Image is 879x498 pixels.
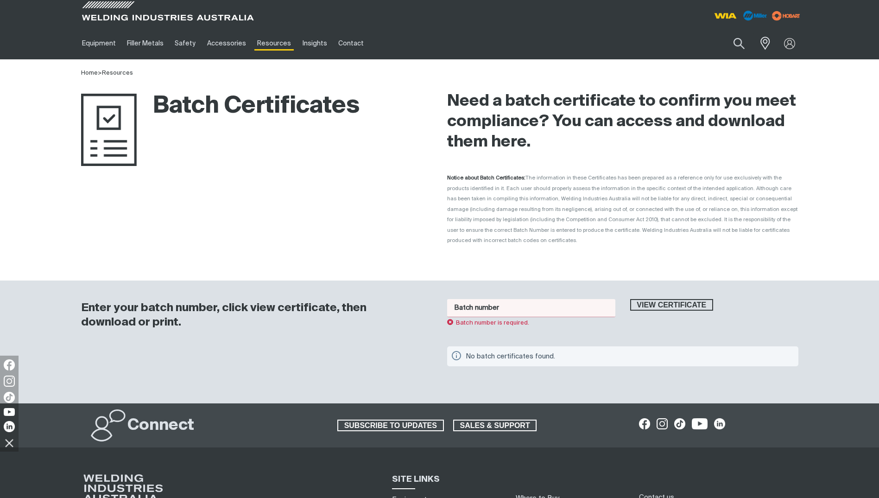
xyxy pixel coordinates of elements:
h3: Enter your batch number, click view certificate, then download or print. [81,301,423,330]
h2: Connect [127,415,194,436]
nav: Main [76,27,621,59]
span: > [98,70,102,76]
a: SUBSCRIBE TO UPDATES [337,420,444,432]
a: Insights [297,27,332,59]
span: SITE LINKS [392,475,440,484]
img: TikTok [4,392,15,403]
img: hide socials [1,435,17,451]
span: View certificate [631,299,713,311]
span: Batch number is required. [447,320,530,326]
a: Resources [252,27,297,59]
a: Equipment [76,27,121,59]
a: Home [81,70,98,76]
a: Safety [169,27,201,59]
a: Accessories [202,27,252,59]
span: The information in these Certificates has been prepared as a reference only for use exclusively w... [447,175,797,243]
span: SUBSCRIBE TO UPDATES [338,420,443,432]
button: Search products [723,32,755,54]
div: No batch certificates found. [466,350,787,363]
img: YouTube [4,408,15,416]
img: Facebook [4,359,15,370]
img: LinkedIn [4,421,15,432]
button: View certificate [630,299,714,311]
img: Instagram [4,376,15,387]
a: Contact [333,27,369,59]
h1: Batch Certificates [81,91,360,121]
strong: Notice about Batch Certificates: [447,175,525,180]
a: Resources [102,70,133,76]
a: SALES & SUPPORT [453,420,537,432]
span: SALES & SUPPORT [454,420,536,432]
input: Product name or item number... [711,32,754,54]
img: miller [769,9,803,23]
h2: Need a batch certificate to confirm you meet compliance? You can access and download them here. [447,91,798,153]
a: Filler Metals [121,27,169,59]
